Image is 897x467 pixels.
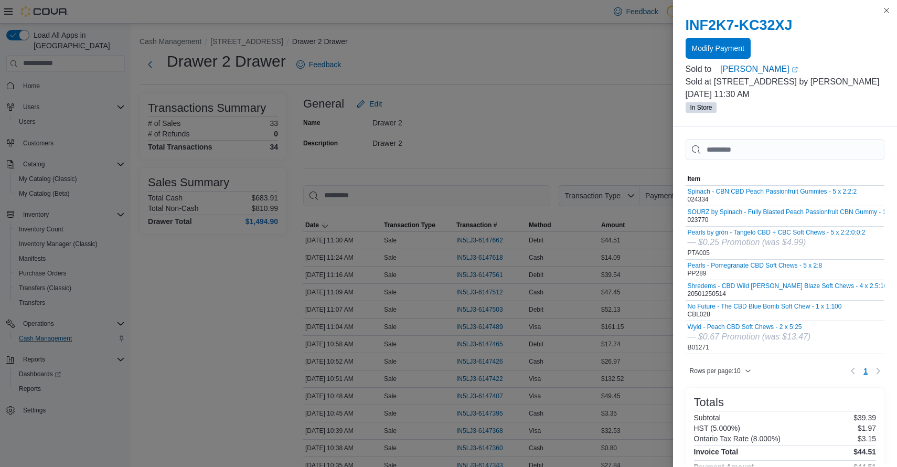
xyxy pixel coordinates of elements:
[688,175,701,183] span: Item
[686,63,719,76] div: Sold to
[847,363,884,379] nav: Pagination for table: MemoryTable from EuiInMemoryTable
[847,365,859,377] button: Previous page
[690,367,741,375] span: Rows per page : 10
[688,236,866,249] div: — $0.25 Promotion (was $4.99)
[690,103,712,112] span: In Store
[686,76,885,88] p: Sold at [STREET_ADDRESS] by [PERSON_NAME]
[686,17,885,34] h2: INF2K7-KC32XJ
[859,363,872,379] button: Page 1 of 1
[688,188,857,195] button: Spinach - CBN:CBD Peach Passionfruit Gummies - 5 x 2:2:2
[686,88,885,101] p: [DATE] 11:30 AM
[688,229,866,257] div: PTA005
[688,303,842,319] div: CBL028
[694,434,781,443] h6: Ontario Tax Rate (8.000%)
[688,323,811,331] button: Wyld - Peach CBD Soft Chews - 2 x 5:25
[688,323,811,352] div: B01271
[872,365,884,377] button: Next page
[688,303,842,310] button: No Future - The CBD Blue Bomb Soft Chew - 1 x 1:100
[858,434,876,443] p: $3.15
[853,448,876,456] h4: $44.51
[692,43,744,54] span: Modify Payment
[686,102,717,113] span: In Store
[688,282,888,290] button: Shredems - CBD Wild [PERSON_NAME] Blaze Soft Chews - 4 x 2.5:10
[858,424,876,432] p: $1.97
[686,38,751,59] button: Modify Payment
[694,396,724,409] h3: Totals
[686,139,885,160] input: This is a search bar. As you type, the results lower in the page will automatically filter.
[686,365,755,377] button: Rows per page:10
[688,262,823,278] div: PP289
[688,331,811,343] div: — $0.67 Promotion (was $13.47)
[880,4,893,17] button: Close this dialog
[863,366,868,376] span: 1
[688,188,857,204] div: 024334
[720,63,884,76] a: [PERSON_NAME]External link
[694,424,740,432] h6: HST (5.000%)
[694,413,721,422] h6: Subtotal
[859,363,872,379] ul: Pagination for table: MemoryTable from EuiInMemoryTable
[792,67,798,73] svg: External link
[688,229,866,236] button: Pearls by grön - Tangelo CBD + CBC Soft Chews - 5 x 2:2:0:0:2
[853,413,876,422] p: $39.39
[688,282,888,298] div: 20501250514
[688,262,823,269] button: Pearls - Pomegranate CBD Soft Chews - 5 x 2:8
[694,448,739,456] h4: Invoice Total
